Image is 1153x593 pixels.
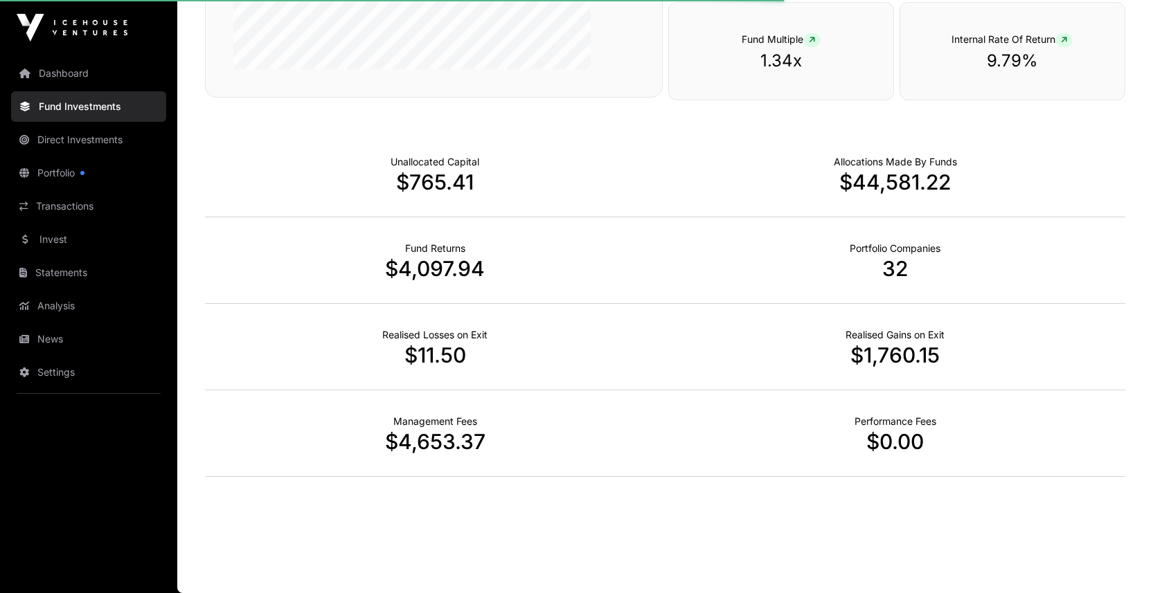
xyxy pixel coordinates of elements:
p: $1,760.15 [665,343,1126,367]
p: Net Realised on Negative Exits [382,328,488,342]
span: Internal Rate Of Return [951,33,1073,45]
p: $44,581.22 [665,170,1126,194]
a: Fund Investments [11,91,166,122]
img: Icehouse Ventures Logo [17,14,127,42]
p: Fund Management Fees incurred to date [393,414,477,428]
p: $0.00 [665,429,1126,454]
iframe: Chat Widget [1084,527,1153,593]
a: Settings [11,357,166,387]
p: 9.79% [928,50,1097,72]
p: $11.50 [205,343,665,367]
a: News [11,324,166,354]
span: Fund Multiple [742,33,821,45]
a: Dashboard [11,58,166,89]
p: Realised Returns from Funds [405,241,465,255]
a: Analysis [11,291,166,321]
p: $4,097.94 [205,256,665,281]
p: 32 [665,256,1126,281]
a: Invest [11,224,166,255]
a: Portfolio [11,158,166,188]
p: Fund Performance Fees (Carry) incurred to date [855,414,936,428]
p: Net Realised on Positive Exits [846,328,945,342]
a: Transactions [11,191,166,221]
p: $4,653.37 [205,429,665,454]
p: 1.34x [697,50,866,72]
p: Capital Deployed Into Companies [834,155,957,169]
p: Number of Companies Deployed Into [850,241,940,255]
p: $765.41 [205,170,665,194]
p: Cash not yet allocated [391,155,479,169]
a: Statements [11,257,166,288]
a: Direct Investments [11,125,166,155]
